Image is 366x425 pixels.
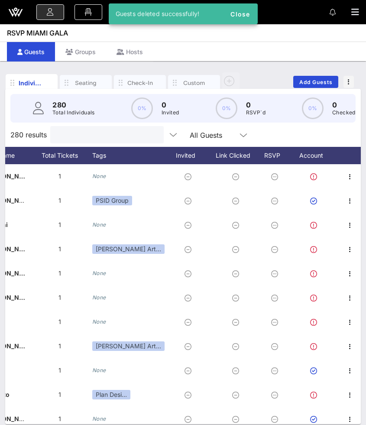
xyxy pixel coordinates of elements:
p: Checked-In [332,108,363,117]
p: 280 [52,100,95,110]
div: 1 [27,334,92,358]
div: Custom [181,79,207,87]
p: Invited [162,108,179,117]
div: 1 [27,285,92,310]
p: RSVP`d [246,108,266,117]
div: Tags [92,147,166,164]
button: Add Guests [293,76,338,88]
div: 1 [27,310,92,334]
span: RSVP MIAMI GALA [7,28,68,38]
i: None [92,221,106,228]
div: PSID Group [92,196,132,205]
div: Individuals [19,78,45,88]
div: [PERSON_NAME] Art… [92,341,165,351]
div: All Guests [190,131,222,139]
i: None [92,415,106,422]
i: None [92,294,106,301]
p: 0 [332,100,363,110]
div: Account [292,147,339,164]
p: Total Individuals [52,108,95,117]
div: Plan Desi… [92,390,130,399]
div: Seating [73,79,99,87]
div: Link Clicked [214,147,261,164]
div: Total Tickets [27,147,92,164]
div: RSVP [261,147,292,164]
div: 1 [27,164,92,188]
div: 1 [27,188,92,213]
div: 1 [27,237,92,261]
div: Groups [55,42,106,62]
div: Hosts [106,42,153,62]
div: Guests [7,42,55,62]
div: Invited [166,147,214,164]
span: 280 results [10,130,47,140]
div: All Guests [185,126,254,143]
i: None [92,173,106,179]
i: None [92,367,106,373]
p: 0 [246,100,266,110]
div: [PERSON_NAME] Art… [92,244,165,254]
div: Check-In [127,79,153,87]
i: None [92,270,106,276]
div: 1 [27,213,92,237]
p: 0 [162,100,179,110]
button: Close [227,6,254,22]
span: Close [230,10,251,18]
span: Add Guests [299,79,333,85]
div: 1 [27,261,92,285]
span: Guests deleted successfully! [116,10,200,17]
div: 1 [27,358,92,383]
i: None [92,318,106,325]
div: 1 [27,383,92,407]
